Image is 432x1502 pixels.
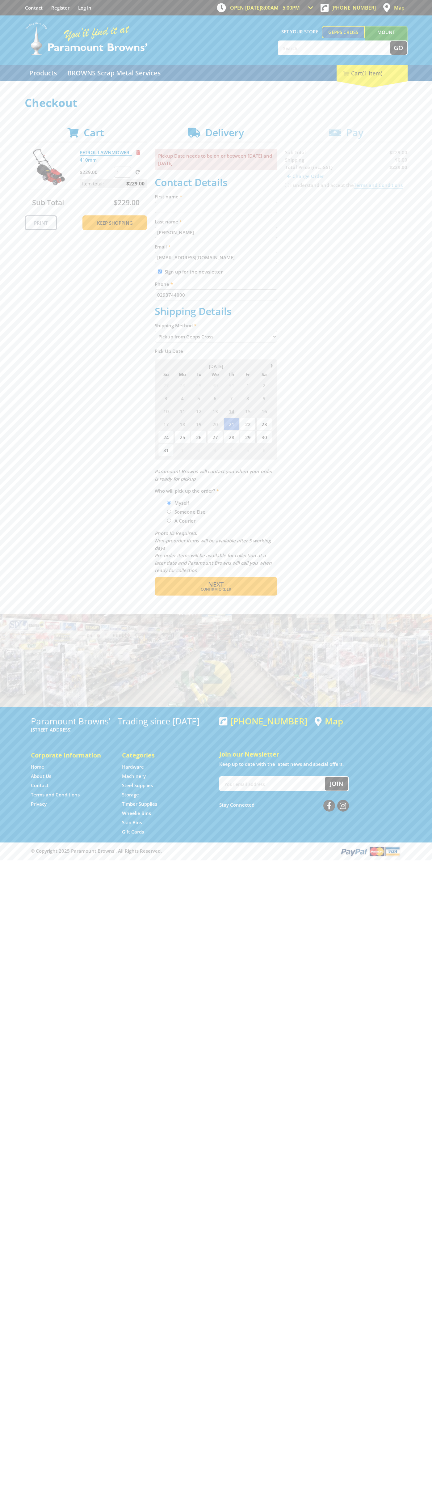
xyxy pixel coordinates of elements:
span: Delivery [205,126,244,139]
span: 27 [158,379,174,391]
span: 10 [158,405,174,417]
span: OPEN [DATE] [230,4,300,11]
button: Join [325,777,348,791]
label: Email [155,243,277,250]
span: 20 [207,418,223,430]
input: Please enter your last name. [155,227,277,238]
span: 2 [191,444,207,456]
span: 18 [174,418,190,430]
span: 23 [256,418,272,430]
input: Please enter your first name. [155,202,277,213]
img: Paramount Browns' [25,22,148,56]
p: $229.00 [80,168,113,176]
span: 17 [158,418,174,430]
input: Please enter your telephone number. [155,289,277,300]
h5: Categories [122,751,201,760]
span: 13 [207,405,223,417]
a: Go to the Products page [25,65,61,81]
span: 4 [174,392,190,404]
span: 31 [224,379,239,391]
span: 15 [240,405,256,417]
select: Please select a shipping method. [155,331,277,342]
span: 26 [191,431,207,443]
label: Last name [155,218,277,225]
span: 19 [191,418,207,430]
input: Please select who will pick up the order. [167,501,171,505]
a: View a map of Gepps Cross location [315,716,343,726]
label: Sign up for the newsletter [165,269,223,275]
div: Cart [337,65,408,81]
a: Go to the Wheelie Bins page [122,810,151,817]
div: [PHONE_NUMBER] [219,716,307,726]
input: Your email address [220,777,325,791]
a: Gepps Cross [322,26,365,38]
span: 1 [240,379,256,391]
h5: Join our Newsletter [219,750,401,759]
span: 29 [240,431,256,443]
a: Go to the Machinery page [122,773,146,779]
h5: Corporate Information [31,751,110,760]
span: Sa [256,370,272,378]
span: 5 [191,392,207,404]
h2: Shipping Details [155,305,277,317]
a: Go to the Skip Bins page [122,819,142,826]
button: Next Confirm order [155,577,277,596]
span: Fr [240,370,256,378]
span: 21 [224,418,239,430]
a: Go to the BROWNS Scrap Metal Services page [63,65,165,81]
label: A Courier [172,516,198,526]
label: Shipping Method [155,322,277,329]
span: 31 [158,444,174,456]
span: 16 [256,405,272,417]
img: PayPal, Mastercard, Visa accepted [340,846,401,857]
a: PETROL LAWNMOWER - 410mm [80,149,132,163]
a: Go to the Timber Supplies page [122,801,157,807]
span: 6 [256,444,272,456]
input: Please enter your email address. [155,252,277,263]
a: Go to the Home page [31,764,44,770]
span: 5 [240,444,256,456]
a: Go to the Hardware page [122,764,144,770]
span: 11 [174,405,190,417]
label: Who will pick up the order? [155,487,277,494]
span: Set your store [278,26,322,37]
button: Go [390,41,407,55]
a: Go to the registration page [51,5,69,11]
span: Next [208,580,224,588]
span: Th [224,370,239,378]
p: Keep up to date with the latest news and special offers. [219,760,401,768]
span: 30 [256,431,272,443]
span: 30 [207,379,223,391]
p: Pickup Date needs to be on or between [DATE] and [DATE] [155,149,277,170]
input: Search [279,41,390,55]
span: 28 [174,379,190,391]
span: 25 [174,431,190,443]
span: $229.00 [114,197,140,207]
span: [DATE] [209,363,223,369]
span: 27 [207,431,223,443]
input: Please select who will pick up the order. [167,510,171,514]
span: 24 [158,431,174,443]
label: Someone Else [172,507,208,517]
span: 29 [191,379,207,391]
span: Tu [191,370,207,378]
em: Paramount Browns will contact you when your order is ready for pickup [155,468,273,482]
span: 9 [256,392,272,404]
a: Go to the Steel Supplies page [122,782,153,789]
span: We [207,370,223,378]
span: 3 [158,392,174,404]
em: Photo ID Required. Non-preorder items will be available after 5 working days Pre-order items will... [155,530,272,573]
span: Cart [84,126,104,139]
span: 22 [240,418,256,430]
p: Item total: [80,179,147,188]
a: Keep Shopping [82,215,147,230]
img: PETROL LAWNMOWER - 410mm [31,149,68,186]
h2: Contact Details [155,176,277,188]
span: Sub Total [32,197,64,207]
a: Go to the Privacy page [31,801,47,807]
span: 7 [224,392,239,404]
span: 14 [224,405,239,417]
a: Mount [PERSON_NAME] [365,26,408,49]
label: First name [155,193,277,200]
span: 4 [224,444,239,456]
